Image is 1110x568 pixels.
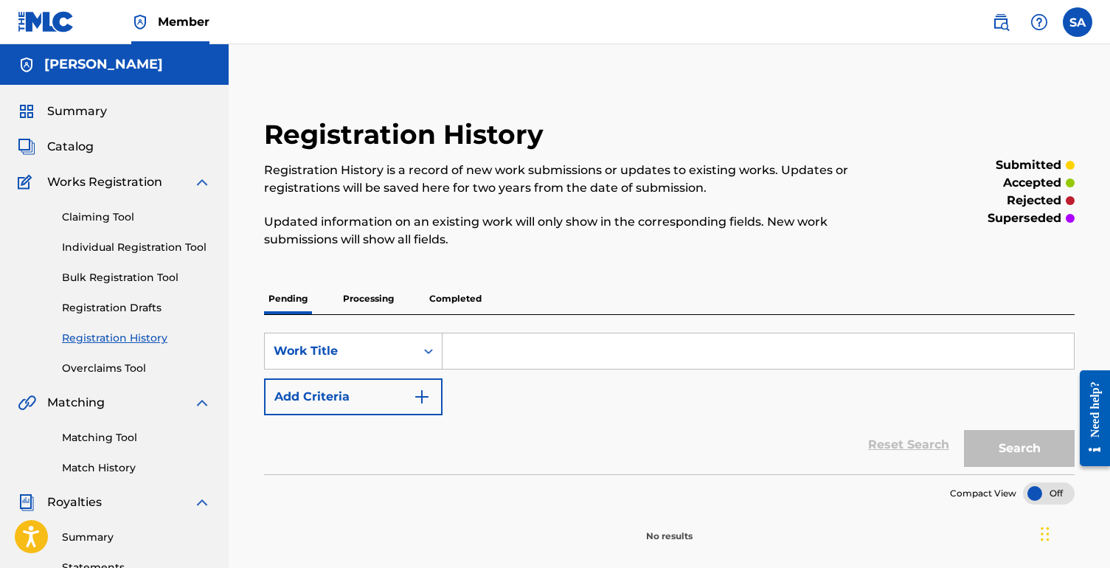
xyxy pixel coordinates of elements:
[988,209,1061,227] p: superseded
[996,156,1061,174] p: submitted
[264,378,443,415] button: Add Criteria
[47,493,102,511] span: Royalties
[18,56,35,74] img: Accounts
[18,138,94,156] a: CatalogCatalog
[425,283,486,314] p: Completed
[646,512,693,543] p: No results
[264,283,312,314] p: Pending
[18,103,107,120] a: SummarySummary
[1041,512,1050,556] div: Drag
[47,103,107,120] span: Summary
[1063,7,1092,37] div: User Menu
[1024,7,1054,37] div: Help
[18,493,35,511] img: Royalties
[1069,359,1110,478] iframe: Resource Center
[950,487,1016,500] span: Compact View
[62,460,211,476] a: Match History
[1036,497,1110,568] iframe: Chat Widget
[158,13,209,30] span: Member
[274,342,406,360] div: Work Title
[62,240,211,255] a: Individual Registration Tool
[18,394,36,412] img: Matching
[62,361,211,376] a: Overclaims Tool
[193,493,211,511] img: expand
[44,56,163,73] h5: Sadie Anderson
[62,300,211,316] a: Registration Drafts
[992,13,1010,31] img: search
[193,394,211,412] img: expand
[1007,192,1061,209] p: rejected
[339,283,398,314] p: Processing
[47,138,94,156] span: Catalog
[62,430,211,446] a: Matching Tool
[413,388,431,406] img: 9d2ae6d4665cec9f34b9.svg
[1030,13,1048,31] img: help
[47,173,162,191] span: Works Registration
[1003,174,1061,192] p: accepted
[18,11,74,32] img: MLC Logo
[264,118,551,151] h2: Registration History
[986,7,1016,37] a: Public Search
[62,330,211,346] a: Registration History
[62,209,211,225] a: Claiming Tool
[62,530,211,545] a: Summary
[47,394,105,412] span: Matching
[18,173,37,191] img: Works Registration
[264,213,888,249] p: Updated information on an existing work will only show in the corresponding fields. New work subm...
[18,138,35,156] img: Catalog
[264,333,1075,474] form: Search Form
[131,13,149,31] img: Top Rightsholder
[193,173,211,191] img: expand
[62,270,211,285] a: Bulk Registration Tool
[264,162,888,197] p: Registration History is a record of new work submissions or updates to existing works. Updates or...
[18,103,35,120] img: Summary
